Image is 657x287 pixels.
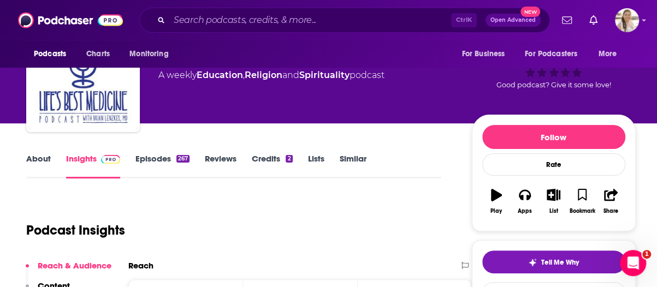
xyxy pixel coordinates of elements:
button: open menu [26,44,80,64]
div: Share [603,208,618,214]
a: InsightsPodchaser Pro [66,153,120,178]
h1: Podcast Insights [26,222,125,238]
span: Good podcast? Give it some love! [496,81,611,89]
span: Tell Me Why [541,258,579,267]
button: open menu [591,44,631,64]
button: Show profile menu [615,8,639,32]
button: open menu [454,44,518,64]
span: For Podcasters [525,46,577,62]
span: More [599,46,617,62]
a: Charts [79,44,116,64]
h2: Reach [128,260,153,271]
button: Share [596,182,625,221]
button: Bookmark [568,182,596,221]
button: Reach & Audience [26,260,111,280]
button: Play [482,182,511,221]
button: open menu [518,44,593,64]
a: Show notifications dropdown [585,11,602,29]
a: About [26,153,51,178]
button: Apps [511,182,539,221]
button: tell me why sparkleTell Me Why [482,250,625,273]
a: Religion [245,70,282,80]
div: Search podcasts, credits, & more... [139,8,550,33]
button: Open AdvancedNew [486,14,541,27]
button: List [539,182,567,221]
div: Rate [482,153,625,176]
div: Bookmark [569,208,595,214]
a: Reviews [205,153,236,178]
span: and [282,70,299,80]
div: List [549,208,558,214]
a: Similar [340,153,366,178]
span: Charts [86,46,110,62]
a: Education [197,70,243,80]
button: open menu [122,44,182,64]
span: New [520,7,540,17]
img: Life's Best Medicine Podcast [28,21,138,130]
img: Podchaser Pro [101,155,120,164]
a: Episodes267 [135,153,190,178]
p: Reach & Audience [38,260,111,271]
div: Apps [518,208,532,214]
span: , [243,70,245,80]
span: Podcasts [34,46,66,62]
div: 267 [176,155,190,163]
span: Monitoring [129,46,168,62]
div: A weekly podcast [158,69,384,82]
input: Search podcasts, credits, & more... [169,11,451,29]
a: Spirituality [299,70,350,80]
span: 1 [642,250,651,259]
span: Logged in as acquavie [615,8,639,32]
div: 2 [286,155,292,163]
span: Ctrl K [451,13,477,27]
span: For Business [461,46,505,62]
img: tell me why sparkle [528,258,537,267]
a: Lists [308,153,324,178]
a: Show notifications dropdown [558,11,576,29]
button: Follow [482,125,625,149]
img: User Profile [615,8,639,32]
img: Podchaser - Follow, Share and Rate Podcasts [18,10,123,31]
span: Open Advanced [490,17,536,23]
div: Play [490,208,502,214]
a: Credits2 [252,153,292,178]
iframe: Intercom live chat [620,250,646,276]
